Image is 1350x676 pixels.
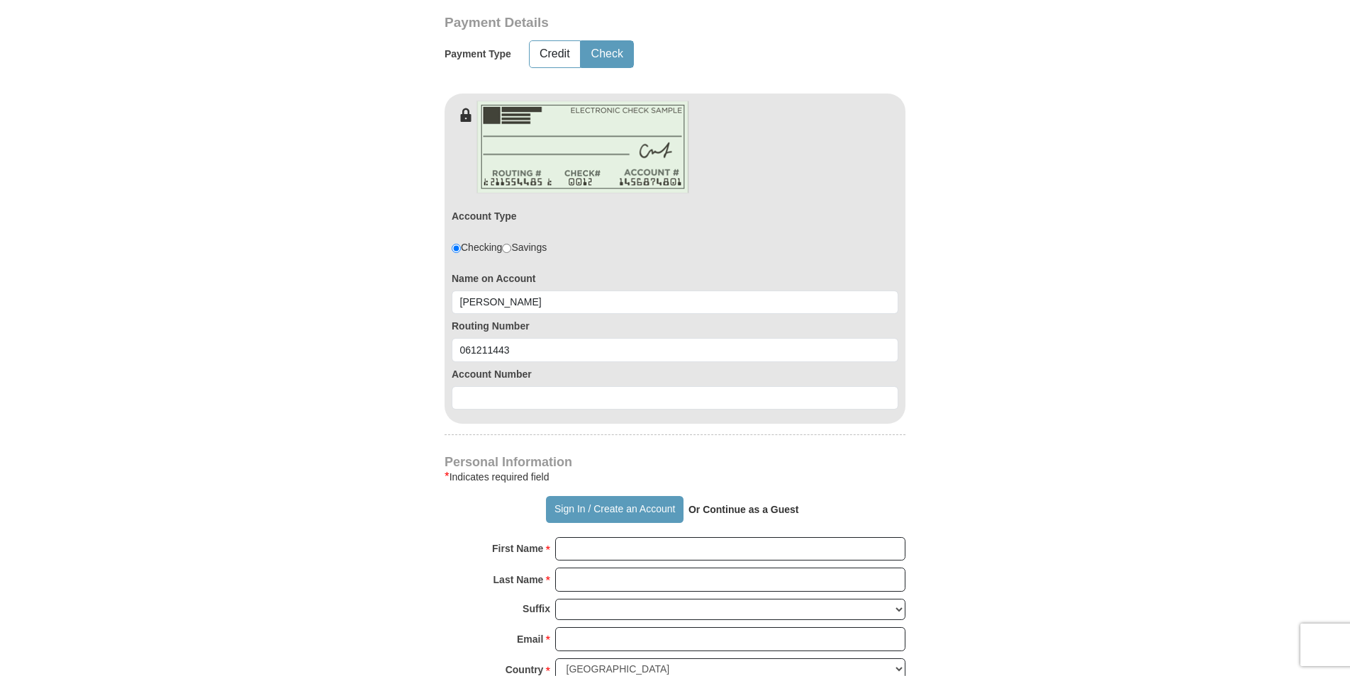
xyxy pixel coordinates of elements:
strong: First Name [492,539,543,558]
label: Routing Number [452,319,898,333]
button: Credit [530,41,580,67]
h3: Payment Details [445,15,806,31]
strong: Or Continue as a Guest [688,504,799,515]
img: check-en.png [476,101,689,193]
button: Sign In / Create an Account [546,496,683,523]
h5: Payment Type [445,48,511,60]
strong: Email [517,629,543,649]
div: Checking Savings [452,240,547,254]
div: Indicates required field [445,468,905,485]
label: Account Number [452,367,898,381]
button: Check [581,41,633,67]
h4: Personal Information [445,456,905,468]
label: Account Type [452,209,517,223]
strong: Last Name [493,570,544,590]
strong: Suffix [523,599,550,619]
label: Name on Account [452,271,898,286]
